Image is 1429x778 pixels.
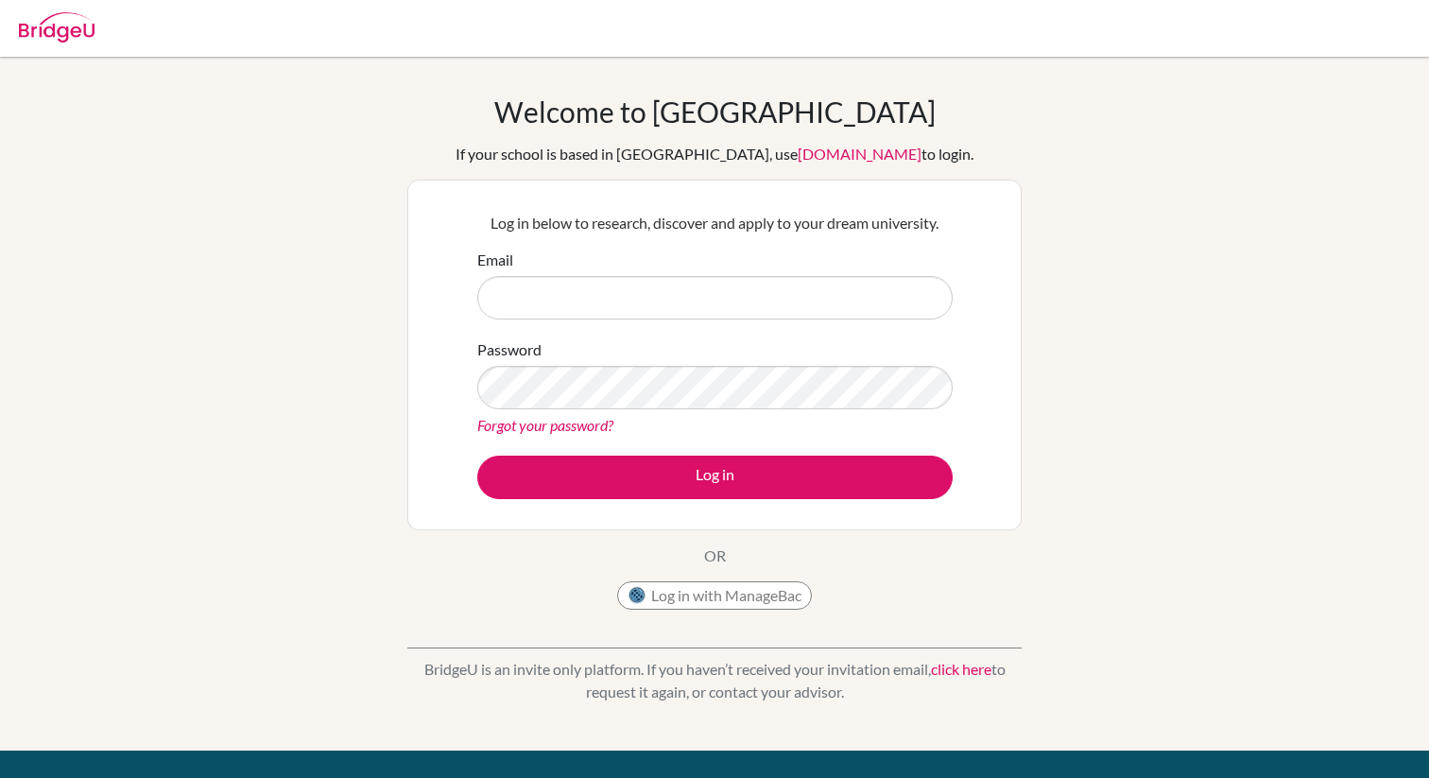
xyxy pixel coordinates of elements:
p: Log in below to research, discover and apply to your dream university. [477,212,953,234]
div: If your school is based in [GEOGRAPHIC_DATA], use to login. [456,143,973,165]
label: Password [477,338,542,361]
label: Email [477,249,513,271]
a: click here [931,660,991,678]
button: Log in [477,456,953,499]
p: BridgeU is an invite only platform. If you haven’t received your invitation email, to request it ... [407,658,1022,703]
h1: Welcome to [GEOGRAPHIC_DATA] [494,95,936,129]
p: OR [704,545,726,567]
button: Log in with ManageBac [617,581,812,610]
img: Bridge-U [19,12,95,43]
a: Forgot your password? [477,416,613,434]
a: [DOMAIN_NAME] [798,145,921,163]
